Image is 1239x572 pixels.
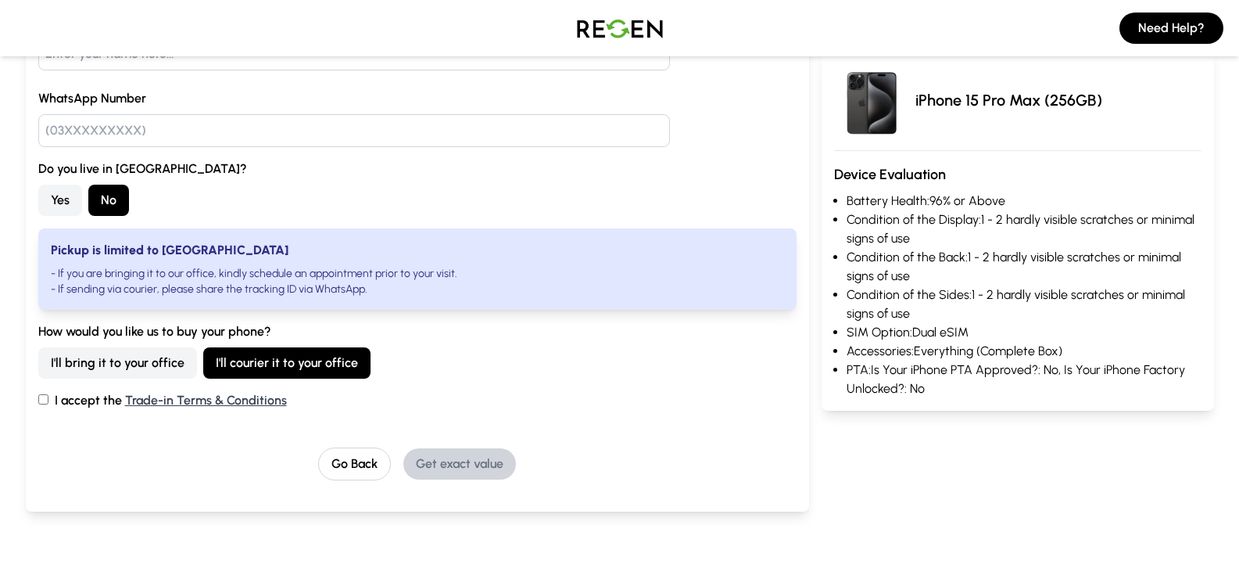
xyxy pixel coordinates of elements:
p: iPhone 15 Pro Max (256GB) [915,89,1102,111]
li: Accessories: Everything (Complete Box) [847,342,1201,361]
li: Condition of the Display: 1 - 2 hardly visible scratches or minimal signs of use [847,210,1201,248]
h3: Device Evaluation [834,164,1201,185]
img: iPhone 15 Pro Max [834,63,909,138]
img: Logo [565,6,675,50]
button: Get exact value [403,448,516,480]
button: Yes [38,185,82,216]
label: Do you live in [GEOGRAPHIC_DATA]? [38,160,797,178]
label: WhatsApp Number [38,89,797,108]
button: I'll bring it to your office [38,347,197,379]
a: Trade-in Terms & Conditions [125,393,287,408]
button: No [88,185,129,216]
li: PTA: Is Your iPhone PTA Approved?: No, Is Your iPhone Factory Unlocked?: No [847,361,1201,398]
input: (03XXXXXXXXX) [38,114,671,147]
li: Battery Health: 96% or Above [847,192,1201,210]
li: Condition of the Sides: 1 - 2 hardly visible scratches or minimal signs of use [847,286,1201,323]
button: Need Help? [1119,13,1223,44]
button: I'll courier it to your office [203,347,371,379]
li: Condition of the Back: 1 - 2 hardly visible scratches or minimal signs of use [847,248,1201,286]
label: I accept the [38,391,797,410]
button: Go Back [318,448,391,480]
li: - If sending via courier, please share the tracking ID via WhatsApp. [51,282,785,297]
label: How would you like us to buy your phone? [38,322,797,341]
li: SIM Option: Dual eSIM [847,323,1201,342]
input: I accept the Trade-in Terms & Conditions [38,394,48,405]
li: - If you are bringing it to our office, kindly schedule an appointment prior to your visit. [51,266,785,282]
strong: Pickup is limited to [GEOGRAPHIC_DATA] [51,243,288,257]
